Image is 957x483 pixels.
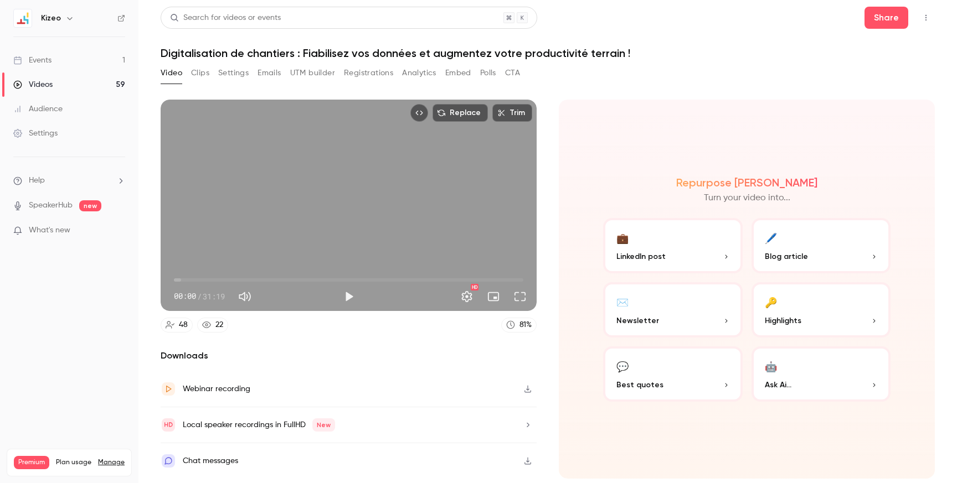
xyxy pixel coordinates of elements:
button: Analytics [402,64,436,82]
button: Emails [258,64,281,82]
div: Local speaker recordings in FullHD [183,418,335,432]
span: What's new [29,225,70,236]
button: CTA [505,64,520,82]
div: 🤖 [765,357,777,375]
button: 🔑Highlights [752,282,891,337]
button: Clips [191,64,209,82]
span: new [79,200,101,211]
span: Highlights [765,315,801,326]
a: Manage [98,458,125,467]
span: Best quotes [616,379,663,391]
div: Videos [13,79,53,90]
span: Ask Ai... [765,379,791,391]
button: UTM builder [290,64,335,82]
div: ✉️ [616,293,629,310]
h2: Repurpose [PERSON_NAME] [676,176,817,189]
div: 🔑 [765,293,777,310]
button: 💼LinkedIn post [603,218,743,273]
span: New [312,418,335,432]
div: 81 % [519,319,532,331]
h1: Digitalisation de chantiers : Fiabilisez vos données et augmentez votre productivité terrain ! [161,46,935,60]
div: 48 [179,319,188,331]
a: 81% [501,318,537,333]
button: Settings [218,64,249,82]
span: 31:19 [203,290,225,302]
div: 🖊️ [765,229,777,246]
div: Events [13,55,52,66]
button: 🤖Ask Ai... [752,346,891,402]
button: Mute [234,285,256,308]
div: HD [471,284,478,290]
a: 22 [197,318,228,333]
button: ✉️Newsletter [603,282,743,337]
span: Help [29,175,45,186]
img: Kizeo [14,9,32,27]
div: 💬 [616,357,629,375]
button: 💬Best quotes [603,346,743,402]
button: 🖊️Blog article [752,218,891,273]
div: 💼 [616,229,629,246]
div: 00:00 [174,290,225,302]
span: Premium [14,456,49,469]
div: Search for videos or events [170,12,281,24]
button: Play [338,285,360,308]
button: Embed [445,64,471,82]
span: LinkedIn post [616,251,666,262]
button: Share [865,7,908,29]
div: Audience [13,103,63,115]
button: Settings [456,285,478,308]
div: Chat messages [183,454,238,468]
button: Registrations [344,64,393,82]
div: Webinar recording [183,382,250,396]
a: SpeakerHub [29,200,73,211]
button: Trim [492,104,532,122]
span: Plan usage [56,458,91,467]
span: / [197,290,202,302]
h2: Downloads [161,349,537,362]
div: Settings [13,128,58,139]
button: Full screen [509,285,531,308]
div: 22 [215,319,223,331]
button: Embed video [410,104,428,122]
button: Polls [480,64,496,82]
span: 00:00 [174,290,196,302]
span: Blog article [765,251,808,262]
span: Newsletter [616,315,659,326]
iframe: Noticeable Trigger [112,226,125,236]
button: Turn on miniplayer [482,285,505,308]
button: Video [161,64,182,82]
button: Replace [433,104,488,122]
li: help-dropdown-opener [13,175,125,186]
h6: Kizeo [41,13,61,24]
a: 48 [161,318,193,333]
button: Top Bar Actions [917,9,935,27]
p: Turn your video into... [704,191,790,205]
